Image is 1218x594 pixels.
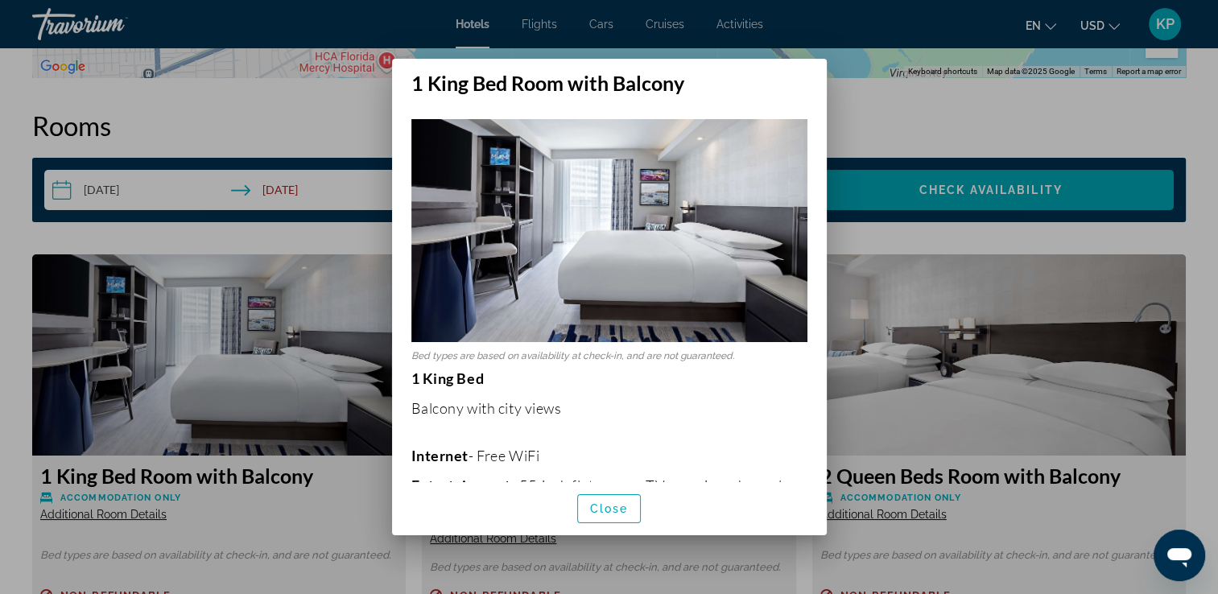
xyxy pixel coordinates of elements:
[411,476,511,494] b: Entertainment
[411,447,807,464] p: - Free WiFi
[1154,530,1205,581] iframe: Button to launch messaging window
[411,350,807,361] p: Bed types are based on availability at check-in, and are not guaranteed.
[411,119,807,342] img: 504618d5-9f8b-4618-b90c-531c9d06cf52.jpeg
[577,494,642,523] button: Close
[590,502,629,515] span: Close
[392,59,827,95] h2: 1 King Bed Room with Balcony
[411,476,807,512] p: - 55-inch flat-screen TV, premium channels, and iPod dock
[411,447,469,464] b: Internet
[411,369,485,387] strong: 1 King Bed
[411,399,807,417] p: Balcony with city views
